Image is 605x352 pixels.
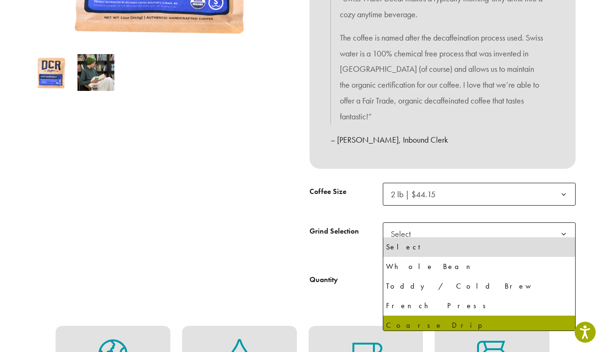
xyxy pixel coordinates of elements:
p: The coffee is named after the decaffeination process used. Swiss water is a 100% chemical free pr... [340,30,545,124]
div: Quantity [310,274,338,285]
span: Select [383,222,576,245]
div: Whole Bean [386,260,572,274]
span: Select [387,225,420,243]
div: French Press [386,299,572,313]
span: 2 lb | $44.15 [391,189,436,200]
label: Coffee Size [310,185,383,199]
img: Swiss Water Decaf by Dillanos Coffee Roasters [33,54,70,91]
span: 2 lb | $44.15 [387,185,445,203]
img: Swiss Water Decaf - Image 2 [77,54,114,91]
p: – [PERSON_NAME], Inbound Clerk [331,132,555,148]
div: Toddy / Cold Brew [386,279,572,293]
label: Grind Selection [310,225,383,238]
div: Coarse Drip [386,318,572,332]
span: 2 lb | $44.15 [383,183,576,206]
li: Select [383,237,575,257]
